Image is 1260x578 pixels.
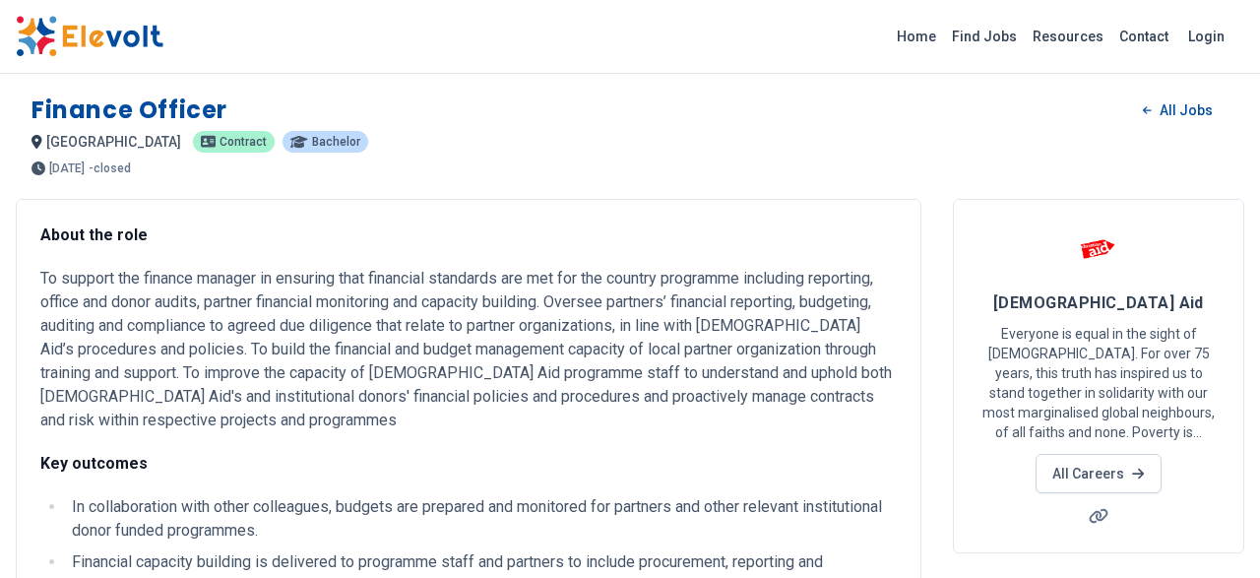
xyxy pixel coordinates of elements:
strong: Key outcomes [40,454,148,473]
span: Contract [220,136,267,148]
iframe: Chat Widget [1162,483,1260,578]
p: - closed [89,162,131,174]
a: Resources [1025,21,1111,52]
span: [GEOGRAPHIC_DATA] [46,134,181,150]
img: Christian Aid [1074,224,1123,273]
li: In collaboration with other colleagues, budgets are prepared and monitored for partners and other... [66,495,897,543]
span: [DEMOGRAPHIC_DATA] Aid [993,293,1204,312]
p: To support the finance manager in ensuring that financial standards are met for the country progr... [40,267,897,432]
h1: Finance Officer [31,95,227,126]
a: Login [1176,17,1236,56]
a: Home [889,21,944,52]
img: Elevolt [16,16,163,57]
span: Bachelor [312,136,360,148]
a: Find Jobs [944,21,1025,52]
a: All Jobs [1127,96,1228,125]
a: Contact [1111,21,1176,52]
p: Everyone is equal in the sight of [DEMOGRAPHIC_DATA]. For over 75 years, this truth has inspired ... [977,324,1220,442]
span: [DATE] [49,162,85,174]
strong: About the role [40,225,148,244]
a: All Careers [1036,454,1161,493]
